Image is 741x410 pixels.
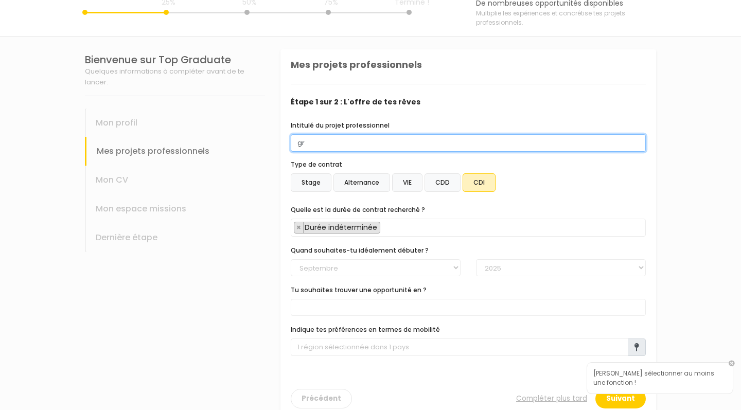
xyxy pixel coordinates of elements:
[291,389,352,408] button: Précédent
[294,222,380,234] li: Durée indéterminée
[85,194,265,223] div: Mon espace missions
[296,222,301,233] span: ×
[85,66,244,87] span: Quelques informations à compléter avant de te lancer.
[392,173,422,192] label: VIE
[291,58,646,84] div: Mes projets professionnels
[333,173,390,192] label: Alternance
[304,222,380,233] span: Durée indéterminée
[291,246,429,255] label: Quand souhaites-tu idéalement débuter ?
[291,205,425,215] label: Quelle est la durée de contrat recherché ?
[85,137,265,166] div: Mes projets professionnels
[291,286,427,295] label: Tu souhaites trouver une opportunité en ?
[85,223,265,252] div: Dernière étape
[291,160,646,169] label: Type de contrat
[425,173,461,192] label: CDD
[85,166,265,194] div: Mon CV
[463,173,496,192] label: CDI
[85,54,265,66] h1: Bienvenue sur Top Graduate
[294,222,304,233] button: Remove item
[291,121,390,130] label: Intitulé du projet professionnel
[291,173,331,192] label: Stage
[516,394,587,404] a: Compléter plus tard
[85,109,265,137] div: Mon profil
[476,9,656,27] span: Multiplie les expériences et concrétise tes projets professionnels.
[291,325,440,334] label: Indique tes préférences en termes de mobilité
[291,97,646,108] span: Étape 1 sur 2 : L'offre de tes rêves
[587,362,733,394] div: [PERSON_NAME] sélectionner au moins une fonction !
